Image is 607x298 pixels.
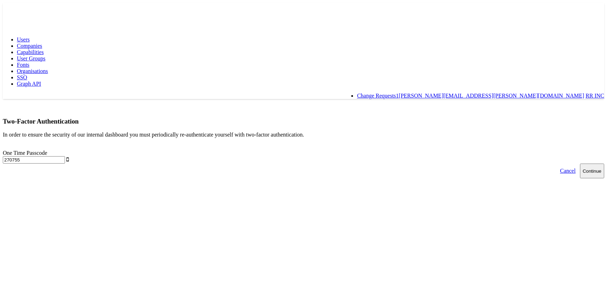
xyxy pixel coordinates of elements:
[580,164,604,178] button: Continue
[3,156,65,164] input: Enter the code
[586,93,604,99] a: RR INC
[17,81,41,87] a: Graph API
[17,37,30,42] a: Users
[17,43,42,49] a: Companies
[17,62,30,68] a: Fonts
[3,150,47,156] label: One Time Passcode
[357,93,399,99] a: Change Requests1
[17,55,45,61] a: User Groups
[17,74,27,80] a: SSO
[556,164,580,178] a: Cancel
[396,93,399,99] span: 1
[3,132,604,138] p: In order to ensure the security of our internal dashboard you must periodically re-authenticate y...
[17,49,44,55] a: Capabilities
[17,68,48,74] a: Organisations
[3,118,604,125] h3: Two-Factor Authentication
[399,93,584,99] a: [PERSON_NAME][EMAIL_ADDRESS][PERSON_NAME][DOMAIN_NAME]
